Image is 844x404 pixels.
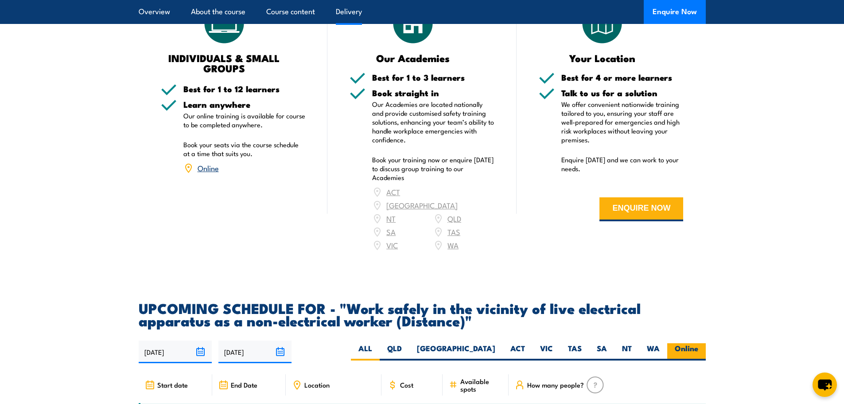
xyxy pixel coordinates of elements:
[183,85,306,93] h5: Best for 1 to 12 learners
[599,197,683,221] button: ENQUIRE NOW
[667,343,706,361] label: Online
[183,100,306,109] h5: Learn anywhere
[561,89,684,97] h5: Talk to us for a solution
[533,343,560,361] label: VIC
[503,343,533,361] label: ACT
[527,381,584,388] span: How many people?
[372,155,494,182] p: Book your training now or enquire [DATE] to discuss group training to our Academies
[813,373,837,397] button: chat-button
[560,343,589,361] label: TAS
[615,343,639,361] label: NT
[539,53,666,63] h3: Your Location
[380,343,409,361] label: QLD
[157,381,188,388] span: Start date
[561,155,684,173] p: Enquire [DATE] and we can work to your needs.
[231,381,257,388] span: End Date
[351,343,380,361] label: ALL
[460,377,502,392] span: Available spots
[218,341,292,363] input: To date
[304,381,330,388] span: Location
[139,341,212,363] input: From date
[639,343,667,361] label: WA
[561,100,684,144] p: We offer convenient nationwide training tailored to you, ensuring your staff are well-prepared fo...
[589,343,615,361] label: SA
[372,89,494,97] h5: Book straight in
[183,111,306,129] p: Our online training is available for course to be completed anywhere.
[372,73,494,82] h5: Best for 1 to 3 learners
[372,100,494,144] p: Our Academies are located nationally and provide customised safety training solutions, enhancing ...
[561,73,684,82] h5: Best for 4 or more learners
[161,53,288,73] h3: INDIVIDUALS & SMALL GROUPS
[400,381,413,388] span: Cost
[409,343,503,361] label: [GEOGRAPHIC_DATA]
[350,53,477,63] h3: Our Academies
[139,302,706,326] h2: UPCOMING SCHEDULE FOR - "Work safely in the vicinity of live electrical apparatus as a non-electr...
[183,140,306,158] p: Book your seats via the course schedule at a time that suits you.
[198,162,219,173] a: Online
